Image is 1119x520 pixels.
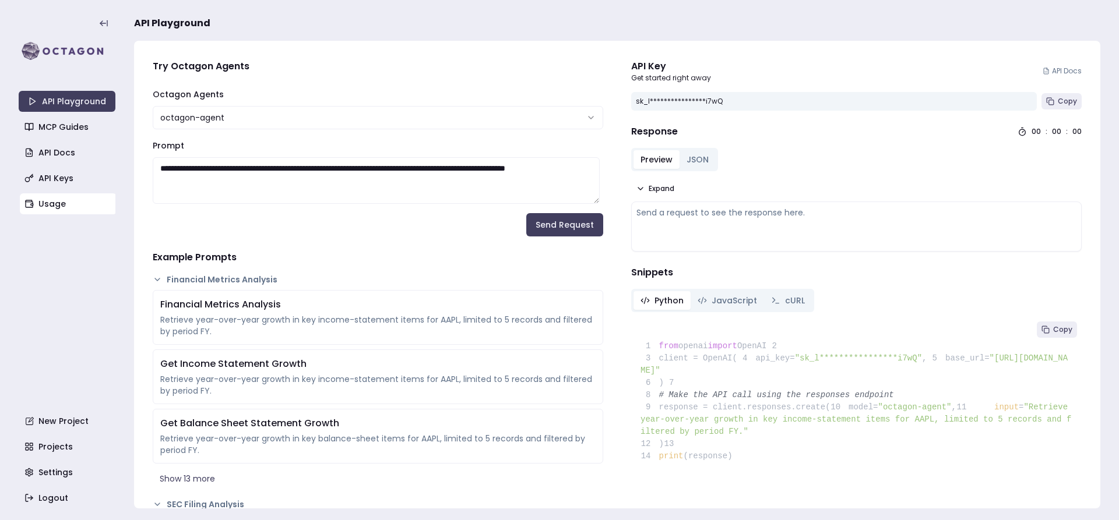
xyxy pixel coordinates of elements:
a: New Project [20,411,117,431]
a: Logout [20,487,117,508]
a: API Docs [20,142,117,163]
span: base_url= [945,353,990,363]
div: 00 [1072,127,1082,136]
span: 3 [641,352,659,365]
h4: Try Octagon Agents [153,59,603,73]
div: Send a request to see the response here. [636,207,1076,218]
span: 7 [664,377,682,389]
button: Show 13 more [153,468,603,489]
button: Financial Metrics Analysis [153,274,603,285]
span: API Playground [134,16,210,30]
span: "octagon-agent" [878,402,951,412]
div: Retrieve year-over-year growth in key income-statement items for AAPL, limited to 5 records and f... [160,314,596,337]
span: print [659,451,684,461]
span: # Make the API call using the responses endpoint [659,390,894,399]
img: logo-rect-yK7x_WSZ.svg [19,40,115,63]
div: API Key [631,59,711,73]
span: input [994,402,1019,412]
span: Python [654,295,684,306]
span: 8 [641,389,659,401]
span: response = client.responses.create( [641,402,831,412]
a: API Docs [1043,66,1082,76]
div: 00 [1032,127,1041,136]
label: Octagon Agents [153,89,224,100]
span: 14 [641,450,659,462]
span: cURL [785,295,805,306]
span: OpenAI [737,341,766,351]
h4: Snippets [631,266,1082,280]
div: : [1046,127,1047,136]
div: : [1066,127,1068,136]
h4: Example Prompts [153,250,603,264]
span: Copy [1058,97,1077,106]
div: Retrieve year-over-year growth in key income-statement items for AAPL, limited to 5 records and f... [160,373,596,397]
button: Preview [634,150,680,169]
a: Usage [20,193,117,214]
div: Retrieve year-over-year growth in key balance-sheet items for AAPL, limited to 5 records and filt... [160,433,596,456]
a: API Keys [20,168,117,189]
span: = [1019,402,1023,412]
span: JavaScript [712,295,757,306]
a: Settings [20,462,117,483]
a: API Playground [19,91,115,112]
span: import [708,341,737,351]
span: 5 [927,352,945,365]
span: 2 [766,340,785,352]
span: Expand [649,184,674,193]
span: 6 [641,377,659,389]
span: from [659,341,679,351]
div: Get Income Statement Growth [160,357,596,371]
span: 4 [737,352,756,365]
span: "Retrieve year-over-year growth in key income-statement items for AAPL, limited to 5 records and ... [641,402,1072,436]
span: client = OpenAI( [641,353,737,363]
span: 1 [641,340,659,352]
a: Projects [20,436,117,457]
span: ) [641,378,664,387]
span: 12 [641,438,659,450]
button: SEC Filing Analysis [153,498,603,510]
div: Get Balance Sheet Statement Growth [160,416,596,430]
p: Get started right away [631,73,711,83]
span: 9 [641,401,659,413]
div: Financial Metrics Analysis [160,298,596,312]
span: 13 [664,438,682,450]
span: Copy [1053,325,1072,334]
span: , [922,353,927,363]
span: 10 [831,401,849,413]
span: ) [641,439,664,448]
label: Prompt [153,140,184,151]
span: 11 [956,401,975,413]
button: Copy [1037,321,1077,338]
button: Expand [631,181,679,197]
span: (response) [684,451,733,461]
button: Send Request [526,213,603,236]
span: openai [678,341,708,351]
div: 00 [1052,127,1061,136]
h4: Response [631,125,678,139]
span: model= [849,402,878,412]
button: JSON [680,150,716,169]
a: MCP Guides [20,116,117,137]
span: , [952,402,956,412]
button: Copy [1041,93,1082,109]
span: api_key= [755,353,794,363]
